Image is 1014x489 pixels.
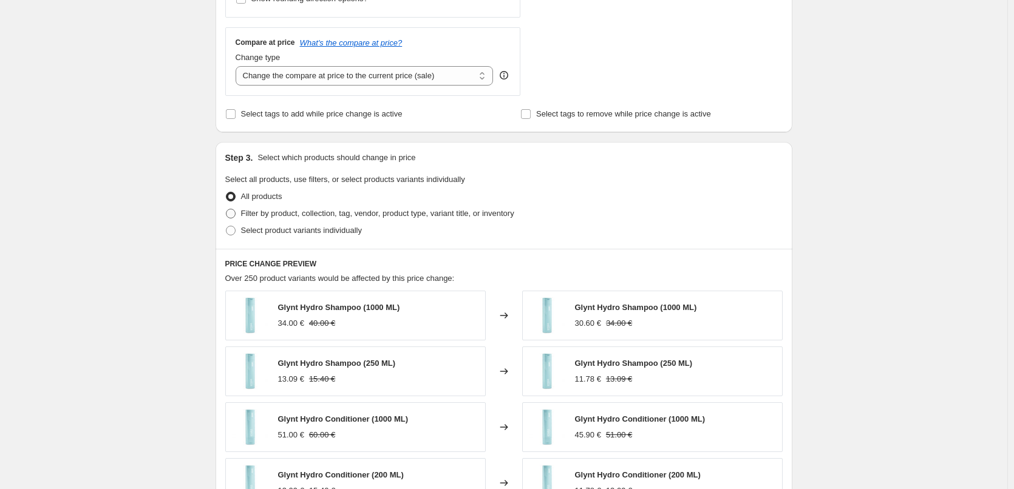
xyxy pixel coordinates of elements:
span: Glynt Hydro Conditioner (200 ML) [575,470,701,479]
span: Select tags to add while price change is active [241,109,403,118]
span: Glynt Hydro Conditioner (1000 ML) [278,414,409,423]
div: help [498,69,510,81]
h3: Compare at price [236,38,295,47]
span: 15.40 € [309,374,335,383]
img: GlyntHydroConditioner200ml_80x.jpg [232,409,268,445]
span: 13.09 € [606,374,632,383]
span: All products [241,192,282,201]
span: 40.00 € [309,319,335,328]
h6: PRICE CHANGE PREVIEW [225,259,783,269]
span: 34.00 € [278,319,304,328]
span: Select all products, use filters, or select products variants individually [225,175,465,184]
span: Glynt Hydro Conditioner (1000 ML) [575,414,706,423]
span: Glynt Hydro Shampoo (1000 ML) [575,303,697,312]
span: 11.78 € [575,374,601,383]
img: GlyntHydroConditioner200ml_80x.jpg [529,409,565,445]
span: 51.00 € [606,430,632,439]
span: 30.60 € [575,319,601,328]
span: Glynt Hydro Shampoo (250 ML) [575,359,693,368]
span: Glynt Hydro Conditioner (200 ML) [278,470,404,479]
p: Select which products should change in price [257,152,415,164]
img: GlyntHydroShampoo250ml_80x.jpg [529,353,565,390]
span: 60.00 € [309,430,335,439]
span: 34.00 € [606,319,632,328]
span: 13.09 € [278,374,304,383]
img: GlyntHydroShampoo250ml_80x.jpg [232,353,268,390]
span: Filter by product, collection, tag, vendor, product type, variant title, or inventory [241,209,514,218]
span: Glynt Hydro Shampoo (1000 ML) [278,303,400,312]
span: Select tags to remove while price change is active [536,109,711,118]
span: Change type [236,53,281,62]
span: 51.00 € [278,430,304,439]
h2: Step 3. [225,152,253,164]
span: Select product variants individually [241,226,362,235]
button: What's the compare at price? [300,38,403,47]
img: GlyntHydroShampoo250ml_80x.jpg [232,297,268,334]
span: Over 250 product variants would be affected by this price change: [225,274,455,283]
img: GlyntHydroShampoo250ml_80x.jpg [529,297,565,334]
span: 45.90 € [575,430,601,439]
span: Glynt Hydro Shampoo (250 ML) [278,359,396,368]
